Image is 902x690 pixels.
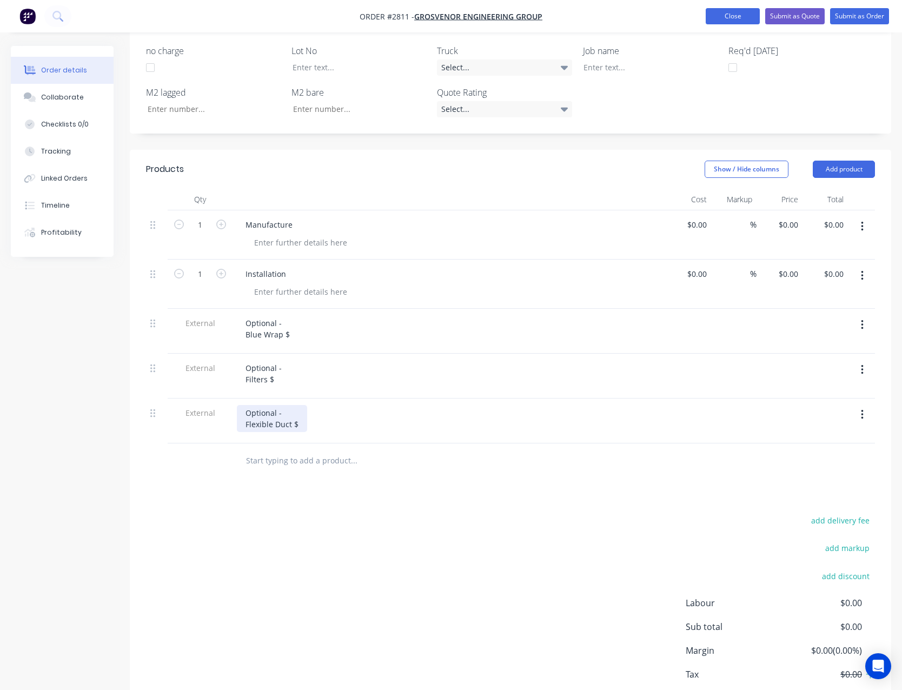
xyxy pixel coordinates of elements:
[291,44,427,57] label: Lot No
[437,59,572,76] div: Select...
[686,596,782,609] span: Labour
[414,11,542,22] a: Grosvenor Engineering Group
[11,165,114,192] button: Linked Orders
[813,161,875,178] button: Add product
[41,174,88,183] div: Linked Orders
[291,86,427,99] label: M2 bare
[665,189,711,210] div: Cost
[237,405,307,432] div: Optional - Flexible Duct $
[782,644,862,657] span: $0.00 ( 0.00 %)
[237,217,301,233] div: Manufacture
[686,644,782,657] span: Margin
[11,138,114,165] button: Tracking
[757,189,802,210] div: Price
[782,620,862,633] span: $0.00
[41,201,70,210] div: Timeline
[11,84,114,111] button: Collaborate
[360,11,414,22] span: Order #2811 -
[583,44,718,57] label: Job name
[802,189,848,210] div: Total
[686,668,782,681] span: Tax
[705,161,788,178] button: Show / Hide columns
[437,44,572,57] label: Truck
[765,8,825,24] button: Submit as Quote
[41,228,82,237] div: Profitability
[172,407,228,419] span: External
[782,668,862,681] span: $0.00
[237,266,295,282] div: Installation
[146,44,281,57] label: no charge
[816,569,875,583] button: add discount
[237,315,299,342] div: Optional - Blue Wrap $
[146,86,281,99] label: M2 lagged
[437,86,572,99] label: Quote Rating
[11,111,114,138] button: Checklists 0/0
[138,101,281,117] input: Enter number...
[41,92,84,102] div: Collaborate
[11,57,114,84] button: Order details
[172,362,228,374] span: External
[146,163,184,176] div: Products
[706,8,760,24] button: Close
[750,218,757,231] span: %
[750,268,757,280] span: %
[41,120,89,129] div: Checklists 0/0
[168,189,233,210] div: Qty
[41,65,87,75] div: Order details
[819,541,875,555] button: add markup
[782,596,862,609] span: $0.00
[865,653,891,679] div: Open Intercom Messenger
[437,101,572,117] div: Select...
[246,450,462,472] input: Start typing to add a product...
[728,44,864,57] label: Req'd [DATE]
[711,189,757,210] div: Markup
[172,317,228,329] span: External
[11,192,114,219] button: Timeline
[830,8,889,24] button: Submit as Order
[11,219,114,246] button: Profitability
[805,513,875,528] button: add delivery fee
[686,620,782,633] span: Sub total
[284,101,427,117] input: Enter number...
[19,8,36,24] img: Factory
[237,360,290,387] div: Optional - Filters $
[41,147,71,156] div: Tracking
